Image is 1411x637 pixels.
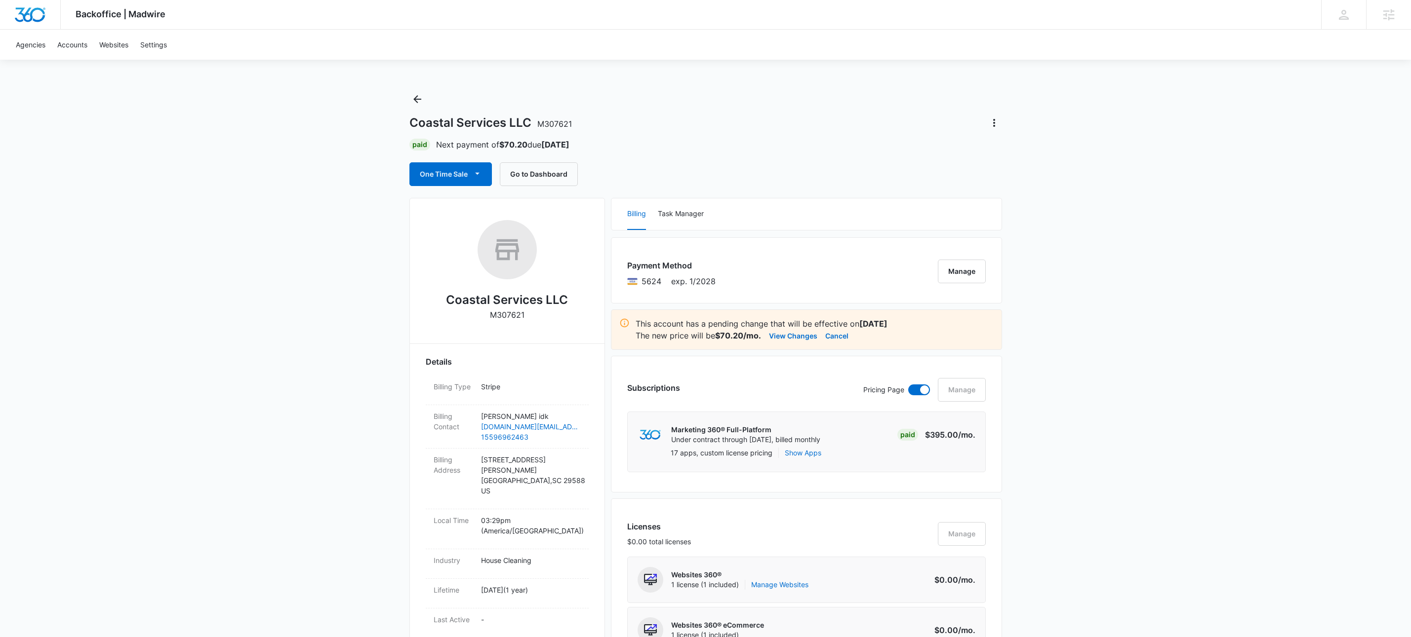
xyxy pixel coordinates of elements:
[636,330,761,341] p: The new price will be
[499,140,527,150] strong: $70.20
[925,429,975,441] p: $395.00
[481,555,581,565] p: House Cleaning
[426,549,589,579] div: IndustryHouse Cleaning
[481,421,581,432] a: [DOMAIN_NAME][EMAIL_ADDRESS][DOMAIN_NAME]
[481,614,581,625] p: -
[76,9,165,19] span: Backoffice | Madwire
[426,449,589,509] div: Billing Address[STREET_ADDRESS][PERSON_NAME][GEOGRAPHIC_DATA],SC 29588US
[671,448,772,458] p: 17 apps, custom license pricing
[537,119,572,129] span: M307621
[640,430,661,440] img: marketing360Logo
[134,30,173,60] a: Settings
[51,30,93,60] a: Accounts
[481,432,581,442] a: 15596962463
[481,381,581,392] p: Stripe
[409,139,430,150] div: Paid
[929,574,975,586] p: $0.00
[642,275,661,287] span: Visa ending with
[434,411,473,432] dt: Billing Contact
[671,580,808,590] span: 1 license (1 included)
[751,580,808,590] a: Manage Websites
[434,614,473,625] dt: Last Active
[434,515,473,525] dt: Local Time
[481,411,581,421] p: [PERSON_NAME] idk
[671,275,716,287] span: exp. 1/2028
[658,198,704,230] button: Task Manager
[541,140,569,150] strong: [DATE]
[426,375,589,405] div: Billing TypeStripe
[627,521,691,532] h3: Licenses
[859,319,887,329] strong: [DATE]
[627,198,646,230] button: Billing
[627,382,680,394] h3: Subscriptions
[481,515,581,536] p: 03:29pm ( America/[GEOGRAPHIC_DATA] )
[409,91,425,107] button: Back
[481,454,581,496] p: [STREET_ADDRESS][PERSON_NAME] [GEOGRAPHIC_DATA] , SC 29588 US
[434,454,473,475] dt: Billing Address
[409,162,492,186] button: One Time Sale
[434,585,473,595] dt: Lifetime
[426,356,452,368] span: Details
[426,405,589,449] div: Billing Contact[PERSON_NAME] idk[DOMAIN_NAME][EMAIL_ADDRESS][DOMAIN_NAME]15596962463
[446,291,568,309] h2: Coastal Services LLC
[938,260,986,283] button: Manage
[409,115,572,130] h1: Coastal Services LLC
[10,30,51,60] a: Agencies
[434,555,473,565] dt: Industry
[929,624,975,636] p: $0.00
[500,162,578,186] button: Go to Dashboard
[426,509,589,549] div: Local Time03:29pm (America/[GEOGRAPHIC_DATA])
[627,536,691,547] p: $0.00 total licenses
[93,30,134,60] a: Websites
[434,381,473,392] dt: Billing Type
[958,625,975,635] span: /mo.
[636,318,994,330] p: This account has a pending change that will be effective on
[825,330,848,341] button: Cancel
[897,429,918,441] div: Paid
[671,425,820,435] p: Marketing 360® Full-Platform
[671,570,808,580] p: Websites 360®
[769,330,817,341] button: View Changes
[863,384,904,395] p: Pricing Page
[671,435,820,445] p: Under contract through [DATE], billed monthly
[671,620,764,630] p: Websites 360® eCommerce
[490,309,524,321] p: M307621
[627,260,716,271] h3: Payment Method
[958,430,975,440] span: /mo.
[986,115,1002,131] button: Actions
[481,585,581,595] p: [DATE] ( 1 year )
[715,331,761,340] strong: $70.20/mo.
[426,579,589,608] div: Lifetime[DATE](1 year)
[436,139,569,150] p: Next payment of due
[785,448,821,458] button: Show Apps
[958,575,975,585] span: /mo.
